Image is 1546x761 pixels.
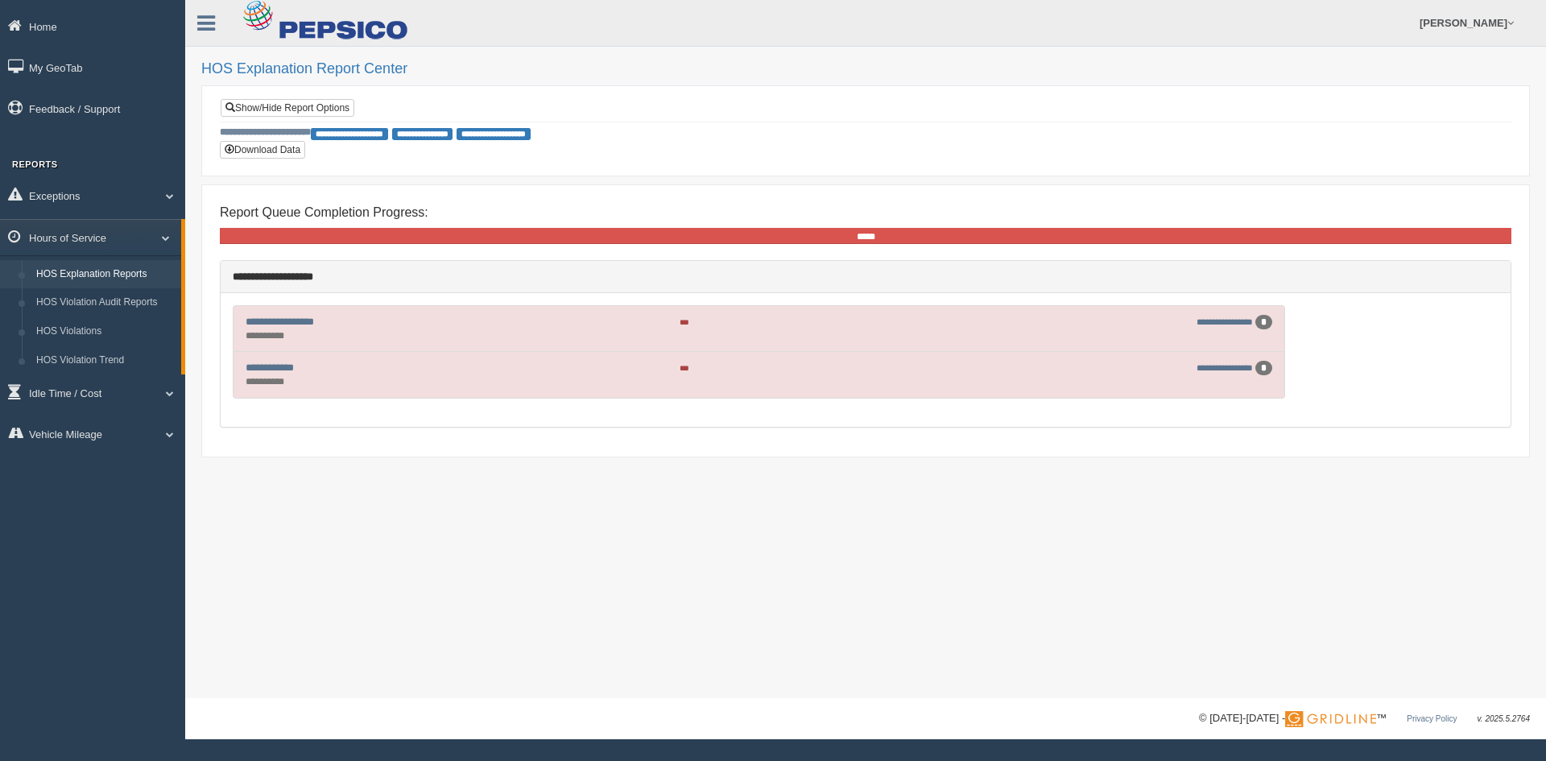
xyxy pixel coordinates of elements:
img: Gridline [1285,711,1376,727]
a: HOS Explanation Reports [29,260,181,289]
a: HOS Violation Trend [29,346,181,375]
span: v. 2025.5.2764 [1478,714,1530,723]
button: Download Data [220,141,305,159]
a: Show/Hide Report Options [221,99,354,117]
a: Privacy Policy [1407,714,1457,723]
h4: Report Queue Completion Progress: [220,205,1511,220]
h2: HOS Explanation Report Center [201,61,1530,77]
a: HOS Violations [29,317,181,346]
div: © [DATE]-[DATE] - ™ [1199,710,1530,727]
a: HOS Violation Audit Reports [29,288,181,317]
